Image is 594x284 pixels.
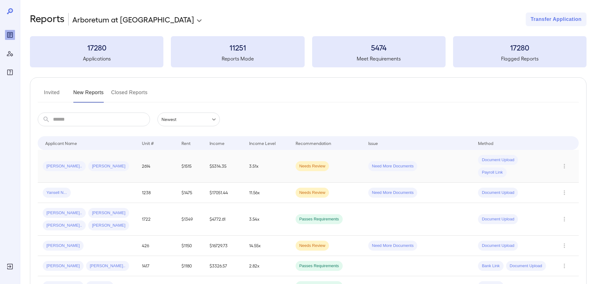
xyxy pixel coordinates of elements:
[244,236,291,256] td: 14.55x
[453,55,587,62] h5: Flagged Reports
[205,256,244,276] td: $3326.57
[312,42,446,52] h3: 5474
[478,170,506,176] span: Payroll Link
[111,88,148,103] button: Closed Reports
[5,30,15,40] div: Reports
[249,139,276,147] div: Income Level
[296,139,331,147] div: Recommendation
[5,49,15,59] div: Manage Users
[205,183,244,203] td: $17051.44
[88,223,129,229] span: [PERSON_NAME]
[478,263,503,269] span: Bank Link
[43,263,84,269] span: [PERSON_NAME]
[559,161,569,171] button: Row Actions
[43,190,71,196] span: Yansell N...
[176,150,204,183] td: $1515
[88,163,129,169] span: [PERSON_NAME]
[478,157,518,163] span: Document Upload
[88,210,129,216] span: [PERSON_NAME]
[296,263,343,269] span: Passes Requirements
[45,139,77,147] div: Applicant Name
[296,216,343,222] span: Passes Requirements
[171,55,304,62] h5: Reports Made
[506,263,546,269] span: Document Upload
[244,183,291,203] td: 11.56x
[478,190,518,196] span: Document Upload
[43,210,86,216] span: [PERSON_NAME]..
[559,261,569,271] button: Row Actions
[142,139,154,147] div: Unit #
[181,139,191,147] div: Rent
[38,88,66,103] button: Invited
[30,42,163,52] h3: 17280
[205,203,244,236] td: $4772.61
[137,150,176,183] td: 2614
[176,183,204,203] td: $1475
[176,256,204,276] td: $1180
[526,12,587,26] button: Transfer Application
[559,241,569,251] button: Row Actions
[30,12,65,26] h2: Reports
[296,163,329,169] span: Needs Review
[478,139,493,147] div: Method
[368,139,378,147] div: Issue
[5,262,15,272] div: Log Out
[137,236,176,256] td: 426
[205,236,244,256] td: $16729.73
[453,42,587,52] h3: 17280
[171,42,304,52] h3: 11251
[73,88,104,103] button: New Reports
[137,183,176,203] td: 1238
[559,214,569,224] button: Row Actions
[368,243,418,249] span: Need More Documents
[296,190,329,196] span: Needs Review
[244,150,291,183] td: 3.51x
[43,223,86,229] span: [PERSON_NAME]..
[244,203,291,236] td: 3.54x
[176,236,204,256] td: $1150
[368,190,418,196] span: Need More Documents
[43,243,84,249] span: [PERSON_NAME]
[210,139,225,147] div: Income
[30,55,163,62] h5: Applications
[30,36,587,67] summary: 17280Applications11251Reports Made5474Meet Requirements17280Flagged Reports
[244,256,291,276] td: 2.82x
[86,263,129,269] span: [PERSON_NAME]..
[5,67,15,77] div: FAQ
[205,150,244,183] td: $5314.35
[559,188,569,198] button: Row Actions
[137,203,176,236] td: 1722
[296,243,329,249] span: Needs Review
[72,14,194,24] p: Arboretum at [GEOGRAPHIC_DATA]
[368,163,418,169] span: Need More Documents
[312,55,446,62] h5: Meet Requirements
[478,216,518,222] span: Document Upload
[137,256,176,276] td: 1417
[157,113,220,126] div: Newest
[478,243,518,249] span: Document Upload
[43,163,86,169] span: [PERSON_NAME]..
[176,203,204,236] td: $1349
